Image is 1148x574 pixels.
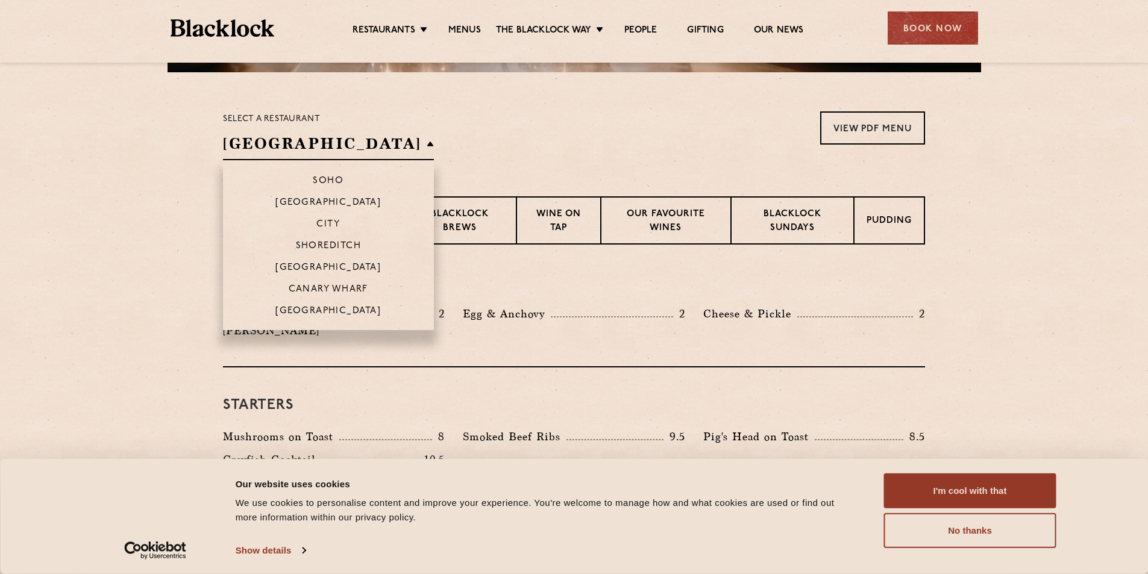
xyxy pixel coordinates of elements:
a: Our News [754,25,804,38]
p: Egg & Anchovy [463,305,551,322]
h2: [GEOGRAPHIC_DATA] [223,133,434,160]
p: 2 [433,306,445,322]
div: Book Now [888,11,978,45]
h3: Pre Chop Bites [223,275,925,290]
p: Select a restaurant [223,111,434,127]
p: Our favourite wines [613,208,718,236]
p: Shoreditch [296,241,362,253]
a: The Blacklock Way [496,25,591,38]
p: 8.5 [903,429,925,445]
p: 2 [673,306,685,322]
p: [GEOGRAPHIC_DATA] [275,306,381,318]
button: No thanks [884,513,1056,548]
a: People [624,25,657,38]
a: Usercentrics Cookiebot - opens in a new window [102,541,208,560]
p: Crayfish Cocktail [223,451,322,468]
p: 2 [913,306,925,322]
p: Canary Wharf [289,284,368,296]
p: Mushrooms on Toast [223,428,339,445]
a: Show details [236,541,306,560]
a: Menus [448,25,481,38]
p: [GEOGRAPHIC_DATA] [275,198,381,210]
p: Pudding [867,214,912,229]
p: Soho [313,176,343,188]
p: [GEOGRAPHIC_DATA] [275,263,381,275]
a: Gifting [687,25,723,38]
p: Blacklock Sundays [744,208,841,236]
p: Smoked Beef Ribs [463,428,566,445]
p: Pig's Head on Toast [703,428,815,445]
p: 10.5 [418,452,445,467]
h3: Starters [223,398,925,413]
button: I'm cool with that [884,473,1056,508]
p: 8 [432,429,445,445]
div: Our website uses cookies [236,476,857,491]
p: 9.5 [663,429,685,445]
div: We use cookies to personalise content and improve your experience. You're welcome to manage how a... [236,496,857,525]
p: Wine on Tap [529,208,588,236]
img: BL_Textured_Logo-footer-cropped.svg [171,19,275,37]
a: Restaurants [353,25,415,38]
a: View PDF Menu [820,111,925,145]
p: Blacklock Brews [416,208,504,236]
p: City [316,219,340,231]
p: Cheese & Pickle [703,305,797,322]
